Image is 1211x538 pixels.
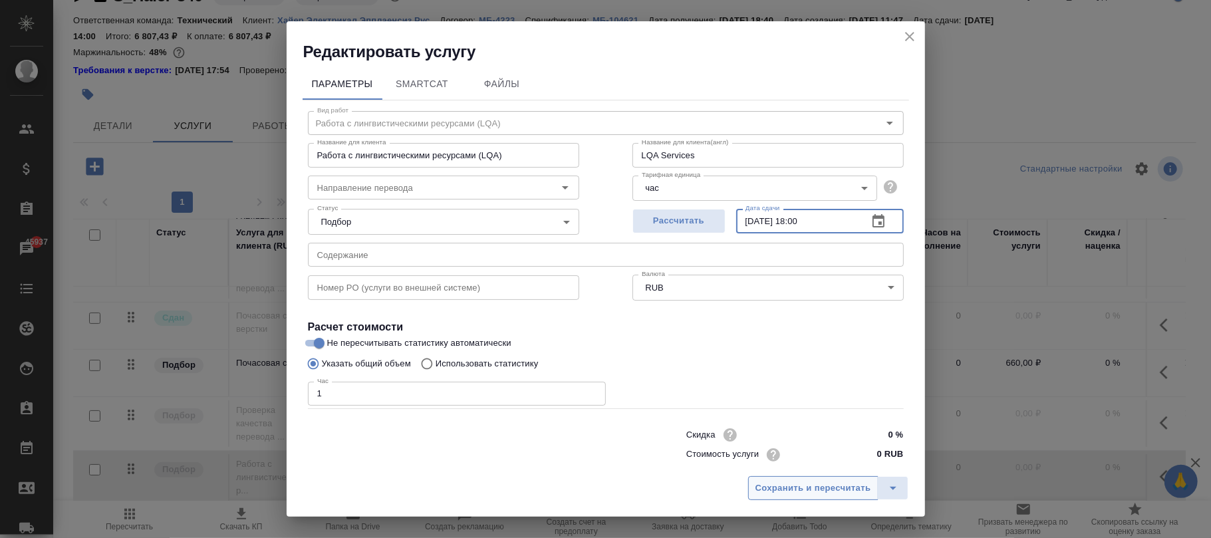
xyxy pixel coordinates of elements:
button: close [900,27,920,47]
button: RUB [642,282,668,293]
span: Файлы [470,76,534,92]
div: RUB [632,275,904,300]
button: Open [556,178,575,197]
p: Указать общий объем [322,357,411,370]
span: Не пересчитывать статистику автоматически [327,336,511,350]
span: Сохранить и пересчитать [755,481,871,496]
input: ✎ Введи что-нибудь [853,425,903,444]
p: Использовать статистику [436,357,539,370]
p: Стоимость услуги [686,448,759,461]
h2: Редактировать услугу [303,41,925,63]
span: Параметры [311,76,374,92]
p: Скидка [686,428,716,442]
span: Рассчитать [640,213,718,229]
div: split button [748,476,908,500]
button: Рассчитать [632,209,726,233]
h4: Расчет стоимости [308,319,904,335]
button: час [642,182,664,194]
button: Подбор [317,216,356,227]
div: Подбор [308,209,579,234]
div: час [632,176,877,201]
button: Сохранить и пересчитать [748,476,878,500]
input: ✎ Введи что-нибудь [853,445,903,464]
span: SmartCat [390,76,454,92]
